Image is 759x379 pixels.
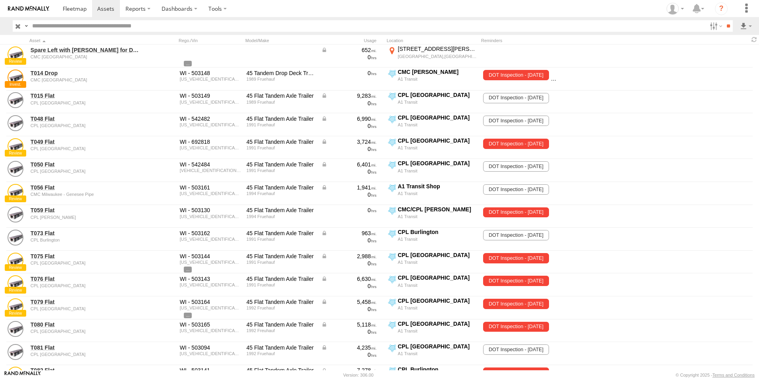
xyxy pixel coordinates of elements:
div: undefined [31,238,139,242]
span: DOT Inspection - 06/01/2025 [483,322,549,332]
div: Data from Vehicle CANbus [321,344,377,351]
a: T015 Flat [31,92,139,99]
a: View Asset Details [8,344,23,360]
span: DOT Inspection - 04/01/2025 [483,276,549,286]
label: Click to View Current Location [387,251,478,273]
div: A1 Transit [398,328,477,334]
div: 1994 Fruehauf [247,191,316,196]
div: 1992 Freuhauf [247,328,316,333]
div: undefined [31,261,139,265]
label: Click to View Current Location [387,183,478,204]
div: 1H2P04521MW003404 [180,145,241,150]
div: 0 [321,54,377,61]
div: Usage [320,38,383,43]
a: T050 Flat [31,161,139,168]
div: 1991 Fruehauf [247,282,316,287]
div: 1H2P0452XMW053802 [180,237,241,242]
a: View Asset Details [8,321,23,337]
div: undefined [31,306,139,311]
a: View Asset Details [8,161,23,177]
label: Click to View Current Location [387,297,478,319]
a: View Asset Details [8,230,23,246]
div: A1 Transit [398,145,477,151]
span: DOT Inspection - 08/31/2026 [483,93,549,103]
div: 45 Flat Tandem Axle Trailer [247,253,316,260]
div: undefined [31,283,139,288]
div: 45 Flat Tandem Axle Trailer [247,207,316,214]
div: 1H5P04526KM048303 [180,77,241,81]
div: 45 Flat Tandem Axle Trailer [247,161,316,168]
a: T075 Flat [31,253,139,260]
span: View Asset Details to show all tags [184,313,192,318]
div: WI - 542484 [180,161,241,168]
div: A1 Transit [398,168,477,174]
span: DOT Inspection - 04/01/2025 [483,139,549,149]
div: 0 [321,168,377,175]
label: Click to View Current Location [387,45,478,67]
div: 1991 Fruehauf [247,145,316,150]
div: WI - 503130 [180,207,241,214]
div: 45 Flat Tandem Axle Trailer [247,138,316,145]
a: View Asset Details [8,46,23,62]
a: T081 Flat [31,344,139,351]
label: Click to View Current Location [387,160,478,181]
div: 45 Tandem Drop Deck Trailer [247,70,316,77]
div: A1 Transit [398,259,477,265]
div: 45 Flat Tandem Axle Trailer [247,230,316,237]
div: 1991 Fruehauf [247,237,316,242]
div: WI - 503162 [180,230,241,237]
div: 1992 Fruehauf [247,306,316,310]
div: Data from Vehicle CANbus [321,115,377,122]
div: CPL [GEOGRAPHIC_DATA] [398,343,477,350]
a: View Asset Details [8,70,23,85]
a: Spare Left with [PERSON_NAME] for Drop Deck [31,46,139,54]
span: DOT Inspection - 06/01/2025 [551,70,616,80]
div: 1991 Fruehauf [247,260,316,265]
div: Reminders [481,38,608,43]
div: CPL [GEOGRAPHIC_DATA] [398,320,477,327]
div: A1 Transit [398,305,477,311]
div: CPL [GEOGRAPHIC_DATA] [398,297,477,304]
label: Click to View Current Location [387,274,478,296]
span: DOT Inspection - 04/01/2025 [483,299,549,309]
div: CMC/CPL [PERSON_NAME] [398,206,477,213]
div: undefined [31,77,139,82]
div: WI - 692818 [180,138,241,145]
div: CPL Burlington [398,228,477,236]
div: Data from Vehicle CANbus [321,138,377,145]
label: Search Query [23,20,29,32]
div: A1 Transit Shop [398,183,477,190]
div: undefined [31,192,139,197]
div: A1 Transit [398,191,477,196]
div: Data from Vehicle CANbus [321,275,377,282]
label: Search Filter Options [707,20,724,32]
div: Data from Vehicle CANbus [321,161,377,168]
div: WI - 542482 [180,115,241,122]
span: Refresh [749,36,759,43]
div: 0 [321,122,377,130]
div: 45 Flat Tandem Axle Trailer [247,344,316,351]
label: Click to View Current Location [387,68,478,90]
span: View Asset Details to show all tags [184,267,192,272]
div: Model/Make [245,38,317,43]
div: 1H2P04525MW053805 [180,282,241,287]
a: T076 Flat [31,275,139,282]
div: [STREET_ADDRESS][PERSON_NAME] [398,45,477,52]
div: 1H2P04521RW075002 [180,191,241,196]
div: Data from Vehicle CANbus [321,321,377,328]
a: View Asset Details [8,92,23,108]
div: 1991 Fruehauf [247,168,316,173]
div: undefined [31,123,139,128]
div: A1 Transit [398,76,477,82]
a: View Asset Details [8,138,23,154]
div: 0 [321,282,377,290]
div: CPL Burlington [398,366,477,373]
div: 0 [321,328,377,335]
div: undefined [31,146,139,151]
div: A1 Transit [398,351,477,356]
span: DOT Inspection - 04/01/2025 [483,207,549,218]
div: A1 Transit [398,122,477,128]
div: 0 [321,145,377,153]
div: Rego./Vin [179,38,242,43]
a: T049 Flat [31,138,139,145]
